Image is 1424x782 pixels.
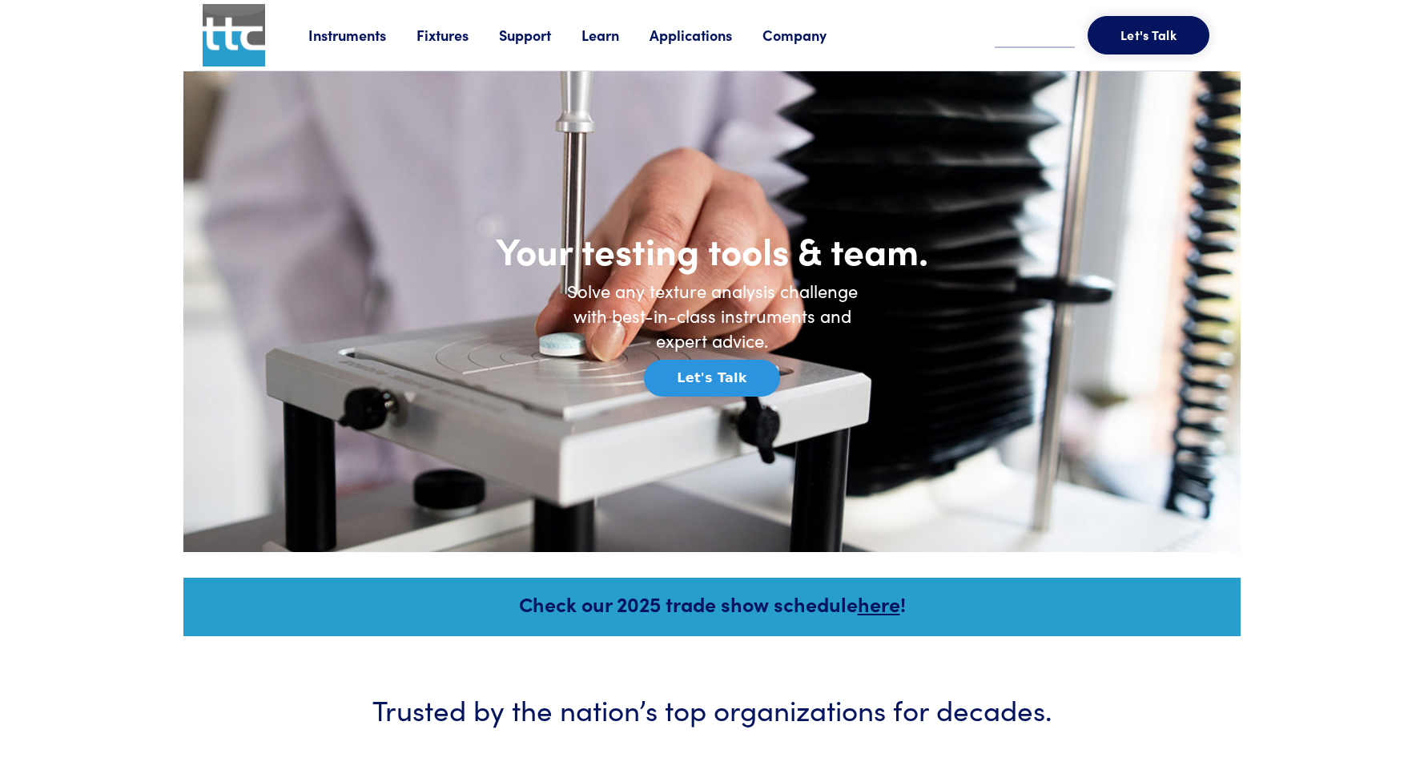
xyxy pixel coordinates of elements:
[581,25,650,45] a: Learn
[858,590,900,618] a: here
[650,25,762,45] a: Applications
[552,279,872,353] h6: Solve any texture analysis challenge with best-in-class instruments and expert advice.
[499,25,581,45] a: Support
[416,25,499,45] a: Fixtures
[308,25,416,45] a: Instruments
[762,25,857,45] a: Company
[231,689,1193,728] h3: Trusted by the nation’s top organizations for decades.
[1088,16,1209,54] button: Let's Talk
[392,227,1032,273] h1: Your testing tools & team.
[644,360,779,397] button: Let's Talk
[203,4,265,67] img: ttc_logo_1x1_v1.0.png
[205,590,1219,618] h5: Check our 2025 trade show schedule !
